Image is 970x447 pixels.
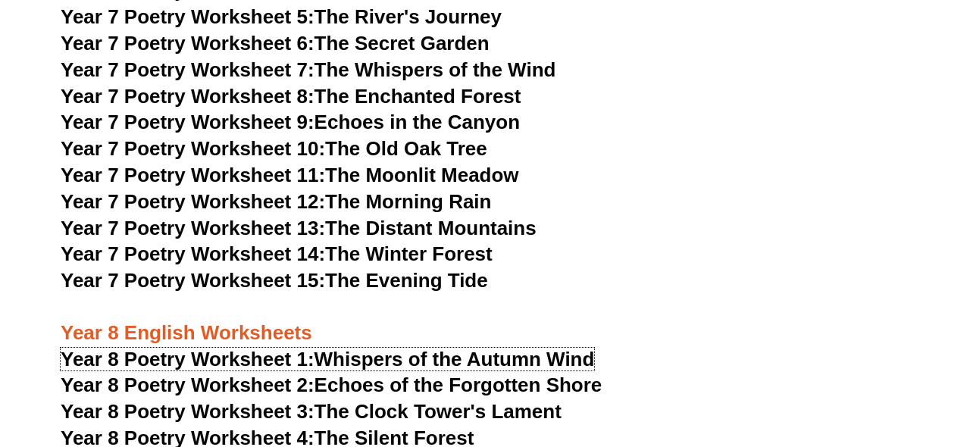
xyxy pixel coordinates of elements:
a: Year 7 Poetry Worksheet 13:The Distant Mountains [61,217,537,239]
span: Year 7 Poetry Worksheet 12: [61,190,325,213]
iframe: Chat Widget [711,276,970,447]
span: Year 7 Poetry Worksheet 8: [61,85,314,108]
span: Year 7 Poetry Worksheet 13: [61,217,325,239]
a: Year 7 Poetry Worksheet 8:The Enchanted Forest [61,85,521,108]
a: Year 7 Poetry Worksheet 7:The Whispers of the Wind [61,58,555,81]
span: Year 7 Poetry Worksheet 6: [61,32,314,55]
span: Year 7 Poetry Worksheet 10: [61,137,325,160]
a: Year 7 Poetry Worksheet 11:The Moonlit Meadow [61,164,519,186]
span: Year 8 Poetry Worksheet 2: [61,374,314,396]
span: Year 7 Poetry Worksheet 15: [61,269,325,292]
a: Year 7 Poetry Worksheet 15:The Evening Tide [61,269,488,292]
a: Year 7 Poetry Worksheet 14:The Winter Forest [61,242,493,265]
span: Year 7 Poetry Worksheet 11: [61,164,325,186]
a: Year 8 Poetry Worksheet 3:The Clock Tower's Lament [61,400,562,423]
a: Year 8 Poetry Worksheet 1:Whispers of the Autumn Wind [61,348,594,370]
span: Year 7 Poetry Worksheet 14: [61,242,325,265]
span: Year 8 Poetry Worksheet 3: [61,400,314,423]
a: Year 7 Poetry Worksheet 9:Echoes in the Canyon [61,111,520,133]
h3: Year 8 English Worksheets [61,295,909,346]
span: Year 7 Poetry Worksheet 5: [61,5,314,28]
a: Year 8 Poetry Worksheet 2:Echoes of the Forgotten Shore [61,374,602,396]
span: Year 7 Poetry Worksheet 7: [61,58,314,81]
a: Year 7 Poetry Worksheet 6:The Secret Garden [61,32,490,55]
span: Year 7 Poetry Worksheet 9: [61,111,314,133]
a: Year 7 Poetry Worksheet 12:The Morning Rain [61,190,491,213]
span: Year 8 Poetry Worksheet 1: [61,348,314,370]
a: Year 7 Poetry Worksheet 5:The River's Journey [61,5,502,28]
a: Year 7 Poetry Worksheet 10:The Old Oak Tree [61,137,487,160]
